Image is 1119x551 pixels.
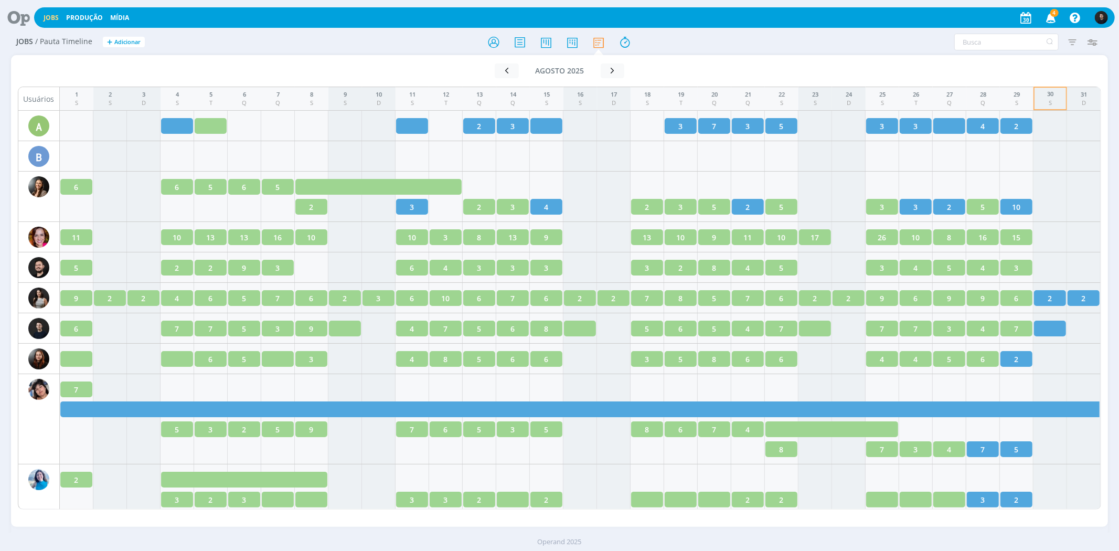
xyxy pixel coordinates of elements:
[175,323,179,334] span: 7
[914,354,918,365] span: 4
[914,202,918,213] span: 3
[477,494,482,505] span: 2
[444,494,448,505] span: 3
[1082,293,1086,304] span: 2
[207,232,215,243] span: 13
[812,99,818,108] div: S
[879,90,886,99] div: 25
[242,182,247,193] span: 6
[444,232,448,243] span: 3
[107,14,132,22] button: Mídia
[780,121,784,132] span: 5
[811,232,819,243] span: 17
[175,262,179,273] span: 2
[712,232,717,243] span: 9
[914,262,918,273] span: 4
[310,323,314,334] span: 9
[409,90,415,99] div: 11
[310,293,314,304] span: 6
[410,323,414,334] span: 4
[28,115,49,136] div: A
[175,494,179,505] span: 3
[310,424,314,435] span: 9
[1015,262,1019,273] span: 3
[109,90,112,99] div: 2
[16,37,33,46] span: Jobs
[913,90,919,99] div: 26
[979,232,987,243] span: 16
[1013,232,1021,243] span: 15
[678,90,684,99] div: 19
[176,90,179,99] div: 4
[746,323,750,334] span: 4
[712,262,717,273] span: 8
[947,354,952,365] span: 5
[28,318,49,339] img: C
[110,13,129,22] a: Mídia
[914,323,918,334] span: 7
[645,424,649,435] span: 8
[711,90,718,99] div: 20
[242,99,247,108] div: Q
[242,424,247,435] span: 2
[777,232,786,243] span: 10
[780,494,784,505] span: 2
[75,99,78,108] div: S
[477,424,482,435] span: 5
[679,354,683,365] span: 5
[711,99,718,108] div: Q
[780,354,784,365] span: 6
[242,293,247,304] span: 5
[1015,494,1019,505] span: 2
[545,202,549,213] span: 4
[1013,202,1021,213] span: 10
[1014,99,1020,108] div: S
[28,469,49,490] img: E
[1095,11,1108,24] img: C
[779,99,785,108] div: S
[66,13,103,22] a: Produção
[679,323,683,334] span: 6
[410,262,414,273] span: 6
[377,293,381,304] span: 3
[813,293,817,304] span: 2
[1015,444,1019,455] span: 5
[947,232,952,243] span: 8
[578,293,582,304] span: 2
[644,99,651,108] div: S
[677,232,685,243] span: 10
[780,202,784,213] span: 5
[74,474,79,485] span: 2
[1094,8,1109,27] button: C
[511,323,515,334] span: 6
[545,424,549,435] span: 5
[40,14,62,22] button: Jobs
[74,293,79,304] span: 9
[509,232,517,243] span: 13
[376,90,382,99] div: 10
[74,384,79,395] span: 7
[242,262,247,273] span: 9
[75,90,78,99] div: 1
[511,354,515,365] span: 6
[779,90,785,99] div: 22
[914,293,918,304] span: 6
[511,293,515,304] span: 7
[142,293,146,304] span: 2
[209,99,212,108] div: T
[142,90,146,99] div: 3
[712,323,717,334] span: 5
[344,90,347,99] div: 9
[175,182,179,193] span: 6
[954,34,1059,50] input: Busca
[477,232,482,243] span: 8
[981,262,985,273] span: 4
[645,262,649,273] span: 3
[307,232,316,243] span: 10
[28,176,49,197] img: B
[914,444,918,455] span: 3
[175,424,179,435] span: 5
[878,232,887,243] span: 26
[276,323,280,334] span: 3
[780,262,784,273] span: 5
